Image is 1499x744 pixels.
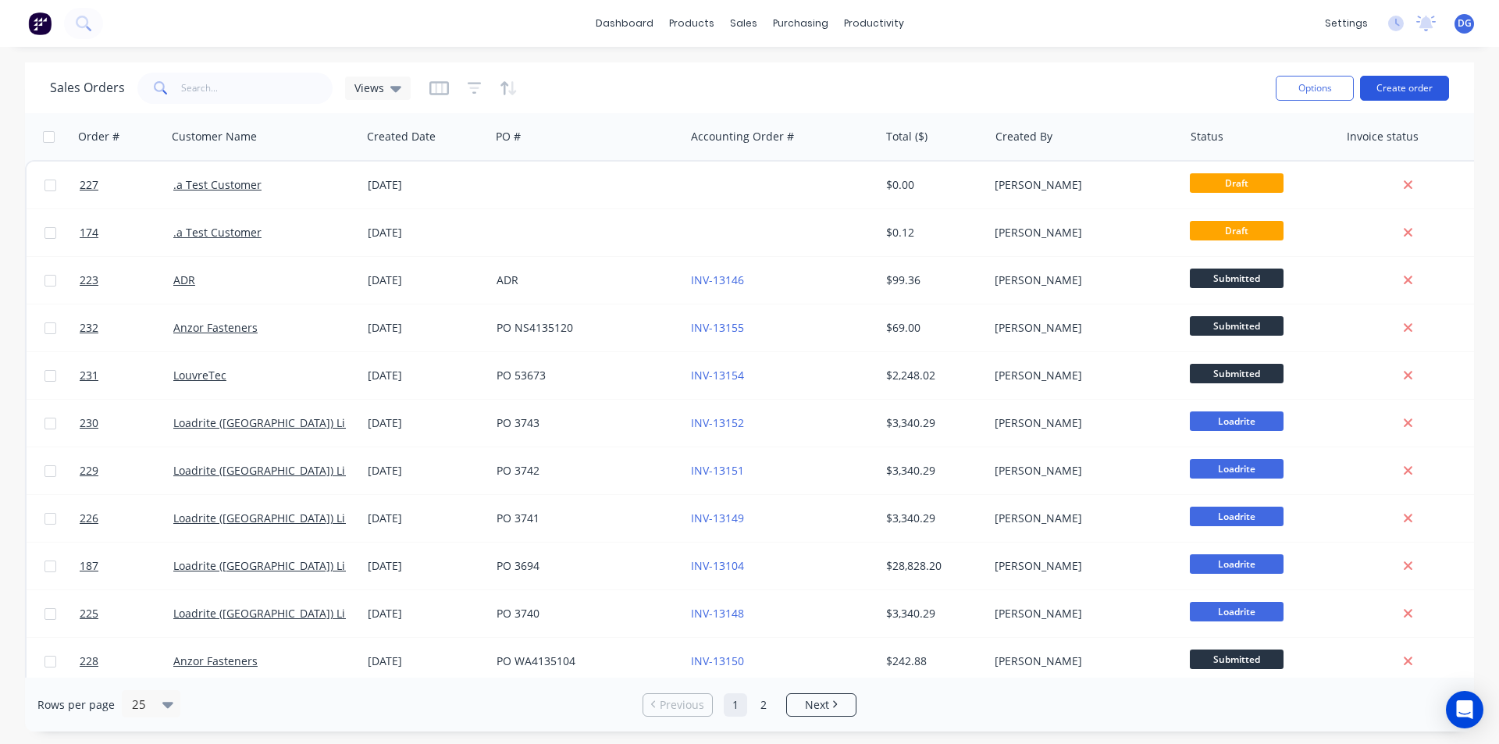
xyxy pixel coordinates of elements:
[37,697,115,713] span: Rows per page
[787,697,856,713] a: Next page
[80,272,98,288] span: 223
[1190,650,1284,669] span: Submitted
[80,304,173,351] a: 232
[1190,316,1284,336] span: Submitted
[643,697,712,713] a: Previous page
[995,129,1052,144] div: Created By
[1190,602,1284,621] span: Loadrite
[80,177,98,193] span: 227
[1190,411,1284,431] span: Loadrite
[691,558,744,573] a: INV-13104
[368,225,484,240] div: [DATE]
[173,368,226,383] a: LouvreTec
[1190,269,1284,288] span: Submitted
[691,463,744,478] a: INV-13151
[368,415,484,431] div: [DATE]
[886,511,977,526] div: $3,340.29
[80,447,173,494] a: 229
[172,129,257,144] div: Customer Name
[995,415,1168,431] div: [PERSON_NAME]
[354,80,384,96] span: Views
[497,415,670,431] div: PO 3743
[995,511,1168,526] div: [PERSON_NAME]
[28,12,52,35] img: Factory
[1190,459,1284,479] span: Loadrite
[80,606,98,621] span: 225
[691,129,794,144] div: Accounting Order #
[691,653,744,668] a: INV-13150
[1458,16,1472,30] span: DG
[497,511,670,526] div: PO 3741
[80,368,98,383] span: 231
[995,463,1168,479] div: [PERSON_NAME]
[496,129,521,144] div: PO #
[1446,691,1483,728] div: Open Intercom Messenger
[368,606,484,621] div: [DATE]
[836,12,912,35] div: productivity
[497,606,670,621] div: PO 3740
[173,320,258,335] a: Anzor Fasteners
[886,225,977,240] div: $0.12
[80,320,98,336] span: 232
[805,697,829,713] span: Next
[691,415,744,430] a: INV-13152
[1190,554,1284,574] span: Loadrite
[886,320,977,336] div: $69.00
[80,463,98,479] span: 229
[368,463,484,479] div: [DATE]
[80,162,173,208] a: 227
[995,606,1168,621] div: [PERSON_NAME]
[497,558,670,574] div: PO 3694
[368,368,484,383] div: [DATE]
[50,80,125,95] h1: Sales Orders
[886,177,977,193] div: $0.00
[886,368,977,383] div: $2,248.02
[995,558,1168,574] div: [PERSON_NAME]
[497,320,670,336] div: PO NS4135120
[80,257,173,304] a: 223
[1317,12,1376,35] div: settings
[886,415,977,431] div: $3,340.29
[80,495,173,542] a: 226
[368,558,484,574] div: [DATE]
[1190,221,1284,240] span: Draft
[886,129,928,144] div: Total ($)
[173,653,258,668] a: Anzor Fasteners
[724,693,747,717] a: Page 1 is your current page
[368,272,484,288] div: [DATE]
[660,697,704,713] span: Previous
[886,653,977,669] div: $242.88
[765,12,836,35] div: purchasing
[691,368,744,383] a: INV-13154
[80,225,98,240] span: 174
[1190,364,1284,383] span: Submitted
[1360,76,1449,101] button: Create order
[722,12,765,35] div: sales
[691,511,744,525] a: INV-13149
[661,12,722,35] div: products
[752,693,775,717] a: Page 2
[886,606,977,621] div: $3,340.29
[173,606,376,621] a: Loadrite ([GEOGRAPHIC_DATA]) Limited
[80,590,173,637] a: 225
[995,320,1168,336] div: [PERSON_NAME]
[173,415,376,430] a: Loadrite ([GEOGRAPHIC_DATA]) Limited
[588,12,661,35] a: dashboard
[368,177,484,193] div: [DATE]
[497,272,670,288] div: ADR
[173,463,376,478] a: Loadrite ([GEOGRAPHIC_DATA]) Limited
[80,352,173,399] a: 231
[636,693,863,717] ul: Pagination
[173,272,195,287] a: ADR
[995,653,1168,669] div: [PERSON_NAME]
[691,272,744,287] a: INV-13146
[80,400,173,447] a: 230
[691,606,744,621] a: INV-13148
[78,129,119,144] div: Order #
[1191,129,1223,144] div: Status
[1276,76,1354,101] button: Options
[173,558,376,573] a: Loadrite ([GEOGRAPHIC_DATA]) Limited
[995,225,1168,240] div: [PERSON_NAME]
[80,543,173,589] a: 187
[886,272,977,288] div: $99.36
